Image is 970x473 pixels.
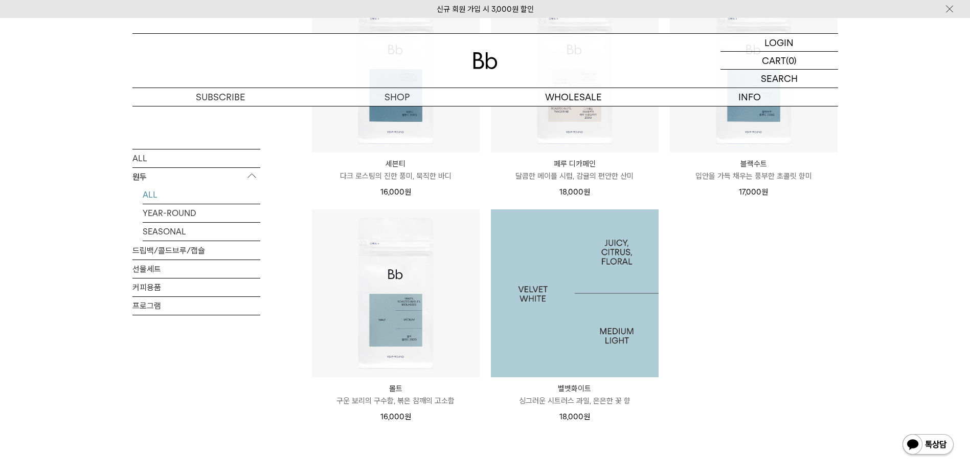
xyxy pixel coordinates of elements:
a: 벨벳화이트 싱그러운 시트러스 과일, 은은한 꽃 향 [491,382,659,407]
p: 입안을 가득 채우는 풍부한 초콜릿 향미 [670,170,838,182]
a: ALL [132,149,260,167]
p: CART [762,52,786,69]
a: 프로그램 [132,296,260,314]
a: 페루 디카페인 달콤한 메이플 시럽, 감귤의 편안한 산미 [491,158,659,182]
span: 17,000 [739,187,768,197]
p: SEARCH [761,70,798,88]
p: 몰트 [312,382,480,395]
p: 벨벳화이트 [491,382,659,395]
img: 카카오톡 채널 1:1 채팅 버튼 [901,433,955,458]
span: 18,000 [559,412,590,421]
p: (0) [786,52,797,69]
p: 싱그러운 시트러스 과일, 은은한 꽃 향 [491,395,659,407]
p: INFO [662,88,838,106]
p: 페루 디카페인 [491,158,659,170]
p: 구운 보리의 구수함, 볶은 참깨의 고소함 [312,395,480,407]
a: 선물세트 [132,260,260,277]
p: 블랙수트 [670,158,838,170]
a: 벨벳화이트 [491,209,659,377]
p: LOGIN [764,34,794,51]
a: ALL [143,185,260,203]
span: 16,000 [380,412,411,421]
p: WHOLESALE [485,88,662,106]
p: 달콤한 메이플 시럽, 감귤의 편안한 산미 [491,170,659,182]
a: SHOP [309,88,485,106]
a: 블랙수트 입안을 가득 채우는 풍부한 초콜릿 향미 [670,158,838,182]
span: 원 [761,187,768,197]
span: 16,000 [380,187,411,197]
span: 원 [583,187,590,197]
span: 원 [404,187,411,197]
img: 1000000025_add2_054.jpg [491,209,659,377]
a: 커피용품 [132,278,260,296]
a: 몰트 구운 보리의 구수함, 볶은 참깨의 고소함 [312,382,480,407]
span: 원 [583,412,590,421]
a: 세븐티 다크 로스팅의 진한 풍미, 묵직한 바디 [312,158,480,182]
a: SEASONAL [143,222,260,240]
p: 다크 로스팅의 진한 풍미, 묵직한 바디 [312,170,480,182]
a: SUBSCRIBE [132,88,309,106]
a: LOGIN [720,34,838,52]
img: 몰트 [312,209,480,377]
span: 원 [404,412,411,421]
p: 원두 [132,167,260,186]
a: YEAR-ROUND [143,204,260,222]
img: 로고 [473,52,498,69]
span: 18,000 [559,187,590,197]
a: CART (0) [720,52,838,70]
p: 세븐티 [312,158,480,170]
a: 드립백/콜드브루/캡슐 [132,241,260,259]
a: 신규 회원 가입 시 3,000원 할인 [437,5,534,14]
